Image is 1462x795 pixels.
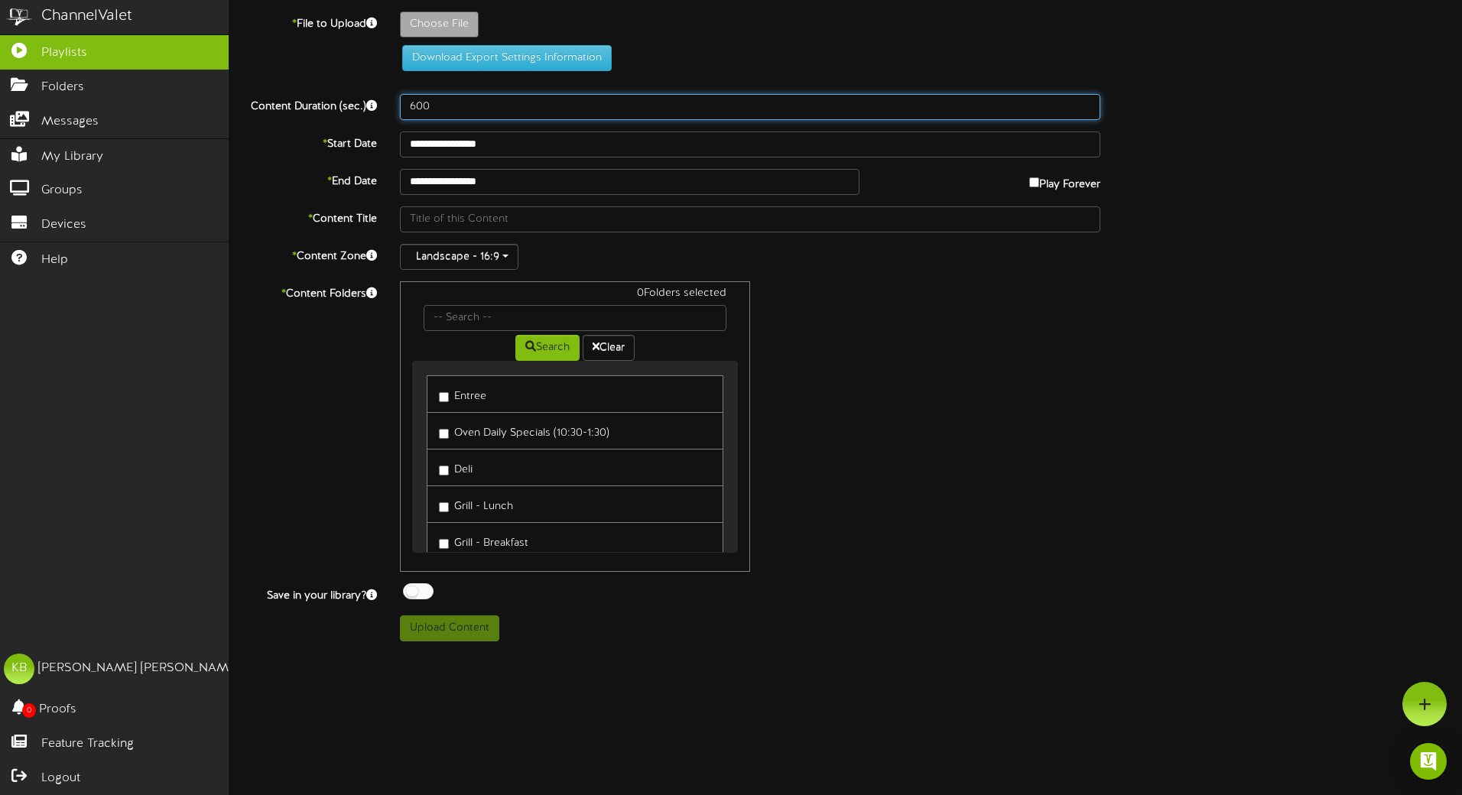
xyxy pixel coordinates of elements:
[515,335,580,361] button: Search
[439,420,609,441] label: Oven Daily Specials (10:30-1:30)
[400,206,1100,232] input: Title of this Content
[41,44,87,62] span: Playlists
[400,615,499,641] button: Upload Content
[439,457,473,478] label: Deli
[41,113,99,131] span: Messages
[400,244,518,270] button: Landscape - 16:9
[41,770,80,787] span: Logout
[439,502,449,512] input: Grill - Lunch
[41,216,86,234] span: Devices
[412,286,738,305] div: 0 Folders selected
[41,5,132,28] div: ChannelValet
[41,79,84,96] span: Folders
[41,182,83,200] span: Groups
[41,735,134,753] span: Feature Tracking
[41,251,68,269] span: Help
[439,531,528,551] label: Grill - Breakfast
[4,654,34,684] div: KB
[395,52,612,63] a: Download Export Settings Information
[402,45,612,71] button: Download Export Settings Information
[1410,743,1447,780] div: Open Intercom Messenger
[439,494,513,514] label: Grill - Lunch
[583,335,635,361] button: Clear
[22,703,36,718] span: 0
[38,660,239,677] div: [PERSON_NAME] [PERSON_NAME]
[439,539,449,549] input: Grill - Breakfast
[439,466,449,475] input: Deli
[439,392,449,402] input: Entree
[439,429,449,439] input: Oven Daily Specials (10:30-1:30)
[39,701,76,719] span: Proofs
[1029,177,1039,187] input: Play Forever
[1029,169,1100,193] label: Play Forever
[424,305,726,331] input: -- Search --
[439,384,486,404] label: Entree
[41,148,103,166] span: My Library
